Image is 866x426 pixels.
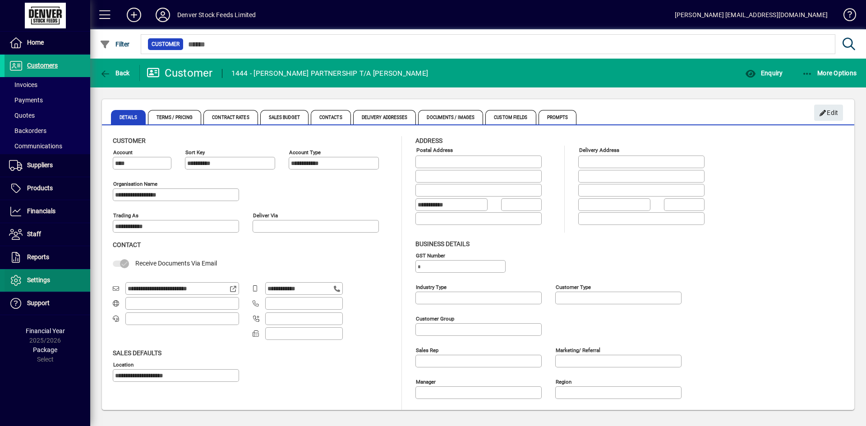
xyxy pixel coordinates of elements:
a: Staff [5,223,90,246]
span: Quotes [9,112,35,119]
a: Products [5,177,90,200]
span: Settings [27,276,50,284]
span: Communications [9,142,62,150]
span: Financials [27,207,55,215]
mat-label: Region [556,378,571,385]
div: 1444 - [PERSON_NAME] PARTNERSHIP T/A [PERSON_NAME] [231,66,428,81]
app-page-header-button: Back [90,65,140,81]
mat-label: Customer type [556,284,591,290]
span: Support [27,299,50,307]
mat-label: Manager [416,378,436,385]
span: Edit [819,105,838,120]
mat-label: Deliver via [253,212,278,219]
span: Package [33,346,57,353]
span: Enquiry [745,69,783,77]
a: Support [5,292,90,315]
span: Contract Rates [203,110,258,124]
mat-label: Organisation name [113,181,157,187]
a: Suppliers [5,154,90,177]
mat-label: Sort key [185,149,205,156]
span: Backorders [9,127,46,134]
span: Contacts [311,110,351,124]
mat-label: GST Number [416,252,445,258]
button: Filter [97,36,132,52]
span: Custom Fields [485,110,536,124]
span: Delivery Addresses [353,110,416,124]
a: Backorders [5,123,90,138]
span: Filter [100,41,130,48]
mat-label: Sales rep [416,347,438,353]
a: Knowledge Base [837,2,855,31]
span: Prompts [539,110,577,124]
a: Home [5,32,90,54]
div: [PERSON_NAME] [EMAIL_ADDRESS][DOMAIN_NAME] [675,8,828,22]
a: Invoices [5,77,90,92]
mat-label: Location [113,361,134,367]
span: Customers [27,62,58,69]
span: Address [415,137,442,144]
span: Home [27,39,44,46]
span: Documents / Images [418,110,483,124]
span: Business details [415,240,470,247]
span: Receive Documents Via Email [135,260,217,267]
a: Reports [5,246,90,269]
span: Details [111,110,146,124]
mat-label: Account [113,149,133,156]
span: More Options [802,69,857,77]
mat-label: Customer group [416,315,454,321]
span: Customer [113,137,146,144]
span: Terms / Pricing [148,110,202,124]
button: Profile [148,7,177,23]
span: Sales defaults [113,349,161,357]
a: Settings [5,269,90,292]
a: Payments [5,92,90,108]
a: Financials [5,200,90,223]
span: Back [100,69,130,77]
div: Denver Stock Feeds Limited [177,8,256,22]
span: Products [27,184,53,192]
div: Customer [147,66,213,80]
span: Reports [27,253,49,261]
span: Contact [113,241,141,248]
span: Sales Budget [260,110,309,124]
span: Customer [152,40,180,49]
button: Add [120,7,148,23]
mat-label: Account Type [289,149,321,156]
button: Edit [814,105,843,121]
a: Quotes [5,108,90,123]
mat-label: Trading as [113,212,138,219]
button: More Options [800,65,859,81]
mat-label: Industry type [416,284,447,290]
button: Enquiry [743,65,785,81]
span: Financial Year [26,327,65,334]
span: Payments [9,96,43,104]
a: Communications [5,138,90,154]
span: Suppliers [27,161,53,169]
mat-label: Marketing/ Referral [556,347,600,353]
span: Invoices [9,81,37,88]
button: Back [97,65,132,81]
span: Staff [27,230,41,238]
